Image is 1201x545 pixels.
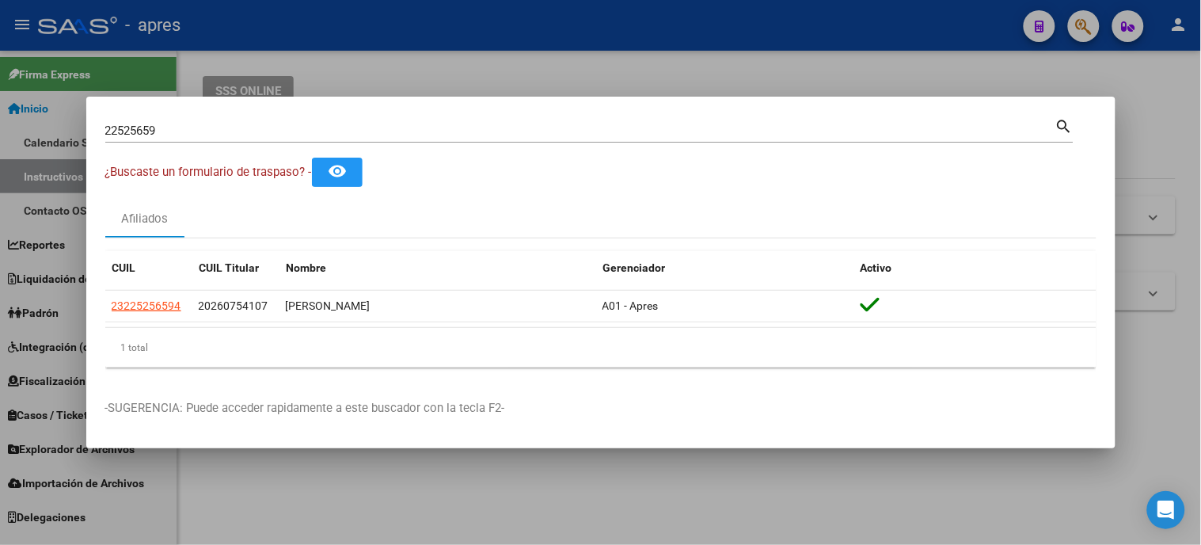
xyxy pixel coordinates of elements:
[286,297,590,315] div: [PERSON_NAME]
[279,251,596,285] datatable-header-cell: Nombre
[105,328,1096,368] div: 1 total
[1147,491,1185,529] div: Open Intercom Messenger
[286,261,326,274] span: Nombre
[602,299,659,312] span: A01 - Apres
[199,299,268,312] span: 20260754107
[328,162,347,181] mat-icon: remove_red_eye
[121,210,168,228] div: Afiliados
[112,261,135,274] span: CUIL
[105,165,312,179] span: ¿Buscaste un formulario de traspaso? -
[112,299,181,312] span: 23225256594
[105,251,192,285] datatable-header-cell: CUIL
[602,261,665,274] span: Gerenciador
[861,261,892,274] span: Activo
[1055,116,1074,135] mat-icon: search
[192,251,279,285] datatable-header-cell: CUIL Titular
[596,251,854,285] datatable-header-cell: Gerenciador
[105,399,1096,417] p: -SUGERENCIA: Puede acceder rapidamente a este buscador con la tecla F2-
[199,261,259,274] span: CUIL Titular
[854,251,1096,285] datatable-header-cell: Activo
